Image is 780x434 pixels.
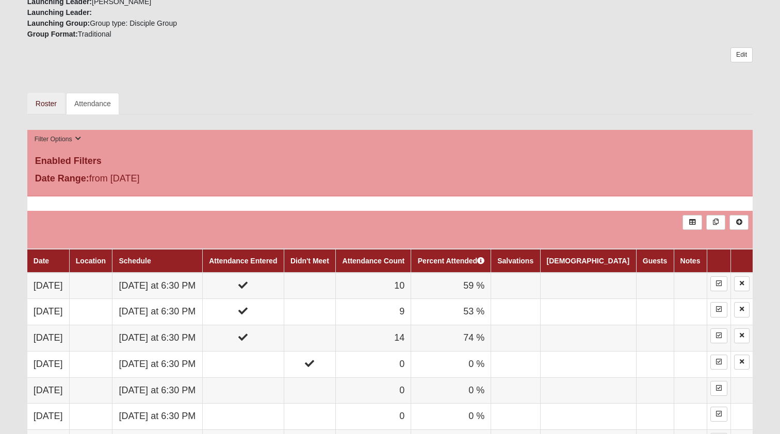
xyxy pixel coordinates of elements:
a: Enter Attendance [710,381,727,396]
a: Roster [27,93,65,114]
td: [DATE] [27,404,69,430]
td: 14 [336,325,411,352]
a: Delete [734,276,750,291]
a: Enter Attendance [710,328,727,343]
a: Edit [730,47,753,62]
a: Alt+N [729,215,749,230]
a: Didn't Meet [290,257,329,265]
a: Schedule [119,257,151,265]
td: 59 % [411,273,491,299]
td: 74 % [411,325,491,352]
div: from [DATE] [27,172,269,188]
label: Date Range: [35,172,89,186]
th: Salvations [491,249,540,273]
td: [DATE] at 6:30 PM [112,299,202,325]
td: [DATE] at 6:30 PM [112,351,202,377]
a: Enter Attendance [710,407,727,422]
td: [DATE] [27,299,69,325]
a: Date [34,257,49,265]
h4: Enabled Filters [35,156,745,167]
td: [DATE] at 6:30 PM [112,325,202,352]
td: 0 % [411,377,491,404]
a: Delete [734,355,750,370]
td: [DATE] [27,273,69,299]
td: [DATE] at 6:30 PM [112,404,202,430]
th: [DEMOGRAPHIC_DATA] [540,249,636,273]
td: [DATE] [27,377,69,404]
td: 10 [336,273,411,299]
td: 0 [336,404,411,430]
td: 0 % [411,404,491,430]
a: Percent Attended [418,257,484,265]
a: Location [76,257,106,265]
a: Enter Attendance [710,355,727,370]
strong: Launching Leader: [27,8,92,16]
a: Enter Attendance [710,276,727,291]
a: Delete [734,302,750,317]
td: 9 [336,299,411,325]
a: Enter Attendance [710,302,727,317]
a: Delete [734,328,750,343]
a: Notes [680,257,701,265]
a: Attendance [66,93,119,114]
td: 0 [336,377,411,404]
td: 53 % [411,299,491,325]
a: Attendance Entered [209,257,277,265]
a: Merge Records into Merge Template [706,215,725,230]
button: Filter Options [31,134,85,145]
td: 0 [336,351,411,377]
th: Guests [636,249,674,273]
td: [DATE] at 6:30 PM [112,273,202,299]
a: Attendance Count [343,257,405,265]
td: [DATE] [27,325,69,352]
strong: Group Format: [27,30,78,38]
td: [DATE] at 6:30 PM [112,377,202,404]
td: [DATE] [27,351,69,377]
a: Export to Excel [683,215,702,230]
strong: Launching Group: [27,19,90,27]
td: 0 % [411,351,491,377]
